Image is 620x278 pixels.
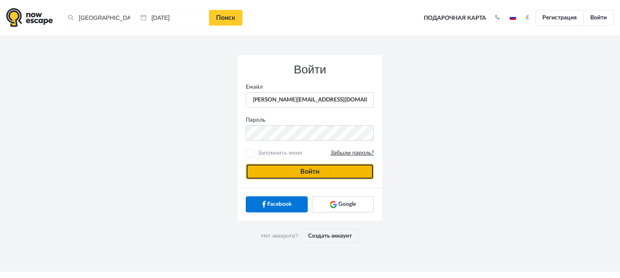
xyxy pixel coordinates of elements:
[137,10,209,26] input: Дата
[240,83,380,91] label: Емайл
[246,196,308,212] a: Facebook
[6,8,53,27] img: logo
[583,10,614,26] a: Войти
[240,116,380,124] label: Пароль
[238,221,382,251] div: Нет аккаунта?
[267,200,292,208] span: Facebook
[256,149,374,157] span: Запомнить меня
[312,196,374,212] a: Google
[301,229,359,243] a: Создать аккаунт
[526,15,530,21] strong: €
[510,16,516,20] img: ru.jpg
[330,149,374,157] a: Забыли пароль?
[421,9,489,27] a: Подарочная карта
[246,64,374,76] h3: Войти
[535,10,584,26] a: Регистрация
[338,200,356,208] span: Google
[64,10,137,26] input: Город или название квеста
[247,151,253,156] input: Запомнить меняЗабыли пароль?
[209,10,242,26] a: Поиск
[246,164,374,179] button: Войти
[522,14,534,22] button: €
